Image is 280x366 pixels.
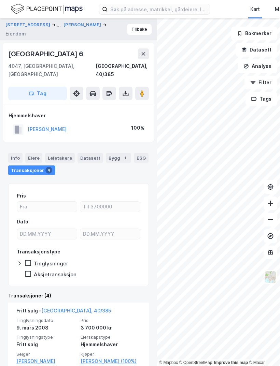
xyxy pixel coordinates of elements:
div: Aksjetransaksjon [34,271,76,278]
a: [PERSON_NAME] (100%) [81,357,141,365]
div: Transaksjonstype [17,248,60,256]
button: Tags [246,92,277,106]
div: Tinglysninger [34,260,68,267]
div: Eiendom [5,30,26,38]
div: Kontrollprogram for chat [246,333,280,366]
div: Hjemmelshaver [9,112,149,120]
span: Tinglysningstype [16,334,76,340]
div: 3 700 000 kr [81,324,141,332]
div: Transaksjoner [8,165,55,175]
img: logo.f888ab2527a4732fd821a326f86c7f29.svg [11,3,83,15]
button: Analyse [238,59,277,73]
div: Fritt salg - [16,307,111,318]
span: Kjøper [81,351,141,357]
span: Eierskapstype [81,334,141,340]
input: Søk på adresse, matrikkel, gårdeiere, leietakere eller personer [108,4,210,14]
a: [GEOGRAPHIC_DATA], 40/385 [41,308,111,313]
div: Bygg [106,153,131,163]
span: Selger [16,351,76,357]
div: Transaksjoner (4) [8,292,149,300]
iframe: Chat Widget [246,333,280,366]
div: Datasett [78,153,103,163]
button: Bokmerker [231,27,277,40]
button: Tag [8,87,67,100]
div: 4 [45,167,52,174]
div: [GEOGRAPHIC_DATA], 40/385 [96,62,149,78]
div: 9. mars 2008 [16,324,76,332]
span: Pris [81,318,141,323]
a: OpenStreetMap [179,360,212,365]
img: Z [264,270,277,283]
div: Dato [17,218,28,226]
div: Kart [250,5,260,13]
a: Improve this map [214,360,248,365]
input: Til 3700000 [80,202,140,212]
div: ESG [134,153,149,163]
button: Tilbake [127,24,152,35]
input: DD.MM.YYYY [17,229,77,239]
div: 4047, [GEOGRAPHIC_DATA], [GEOGRAPHIC_DATA] [8,62,96,78]
div: Hjemmelshaver [81,340,141,349]
div: Fritt salg [16,340,76,349]
a: Mapbox [159,360,178,365]
span: Tinglysningsdato [16,318,76,323]
div: Pris [17,192,26,200]
div: 100% [131,124,144,132]
input: DD.MM.YYYY [80,229,140,239]
button: Datasett [236,43,277,57]
button: [PERSON_NAME] [64,21,102,28]
div: Eiere [25,153,42,163]
button: Filter [244,76,277,89]
div: ... [57,21,61,29]
button: [STREET_ADDRESS] [5,21,52,29]
div: Info [8,153,23,163]
div: Leietakere [45,153,75,163]
div: 1 [122,155,128,161]
div: [GEOGRAPHIC_DATA] 6 [8,48,85,59]
input: Fra [17,202,77,212]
